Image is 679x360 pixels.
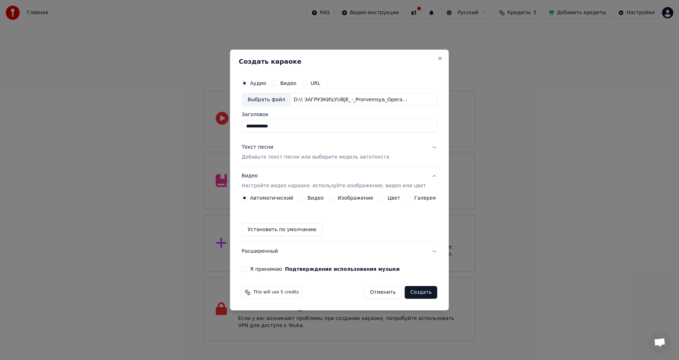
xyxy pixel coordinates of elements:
label: Галерея [414,195,436,200]
label: Цвет [388,195,400,200]
div: Выбрать файл [242,93,291,106]
button: Создать [405,286,437,299]
span: This will use 5 credits [253,290,299,295]
label: Видео [280,81,296,86]
label: URL [311,81,320,86]
button: Текст песниДобавьте текст песни или выберите модель автотекста [242,138,437,167]
p: Добавьте текст песни или выберите модель автотекста [242,154,389,161]
label: Заголовок [242,112,437,117]
div: ВидеоНастройте видео караоке: используйте изображение, видео или цвет [242,195,437,242]
div: Текст песни [242,144,273,151]
label: Я принимаю [250,267,400,272]
label: Автоматический [250,195,293,200]
label: Видео [307,195,324,200]
button: ВидеоНастройте видео караоке: используйте изображение, видео или цвет [242,167,437,195]
button: Я принимаю [285,267,400,272]
button: Отменить [364,286,402,299]
div: D:\! ЗАГРУЗКИ\LYUBJE_-_Prorvemsya_Opera_53989200.mp3 [291,96,411,103]
label: Изображение [338,195,373,200]
label: Аудио [250,81,266,86]
button: Расширенный [242,242,437,261]
div: Видео [242,173,426,190]
h2: Создать караоке [239,58,440,65]
button: Установить по умолчанию [242,223,322,236]
p: Настройте видео караоке: используйте изображение, видео или цвет [242,182,426,189]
